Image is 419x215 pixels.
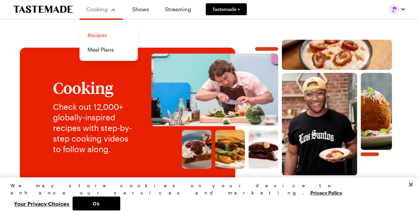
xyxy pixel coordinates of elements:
div: We may store cookies on your device to enhance our services and marketing. [11,182,403,196]
span: Cooking [86,6,108,12]
img: Profile picture [389,4,399,15]
span: Tastemade + [212,6,240,13]
button: Ok [73,196,120,210]
div: Cooking [79,24,138,61]
a: Tastemade + [206,3,247,15]
button: Profile picture [389,4,406,15]
button: Cooking [86,3,116,16]
a: Recipes [83,28,134,42]
button: Your Privacy Choices [11,196,73,210]
h1: Cooking [53,79,137,96]
a: More information about your privacy, opens in a new tab [310,189,342,195]
a: To Tastemade Home Page [13,6,73,13]
img: Explore recipes [151,40,393,175]
a: Meal Plans [83,42,134,57]
p: Check out 12,000+ globally-inspired recipes with step-by-step cooking videos to follow along. [53,102,137,154]
button: Close [403,177,418,192]
div: Privacy [11,182,403,210]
